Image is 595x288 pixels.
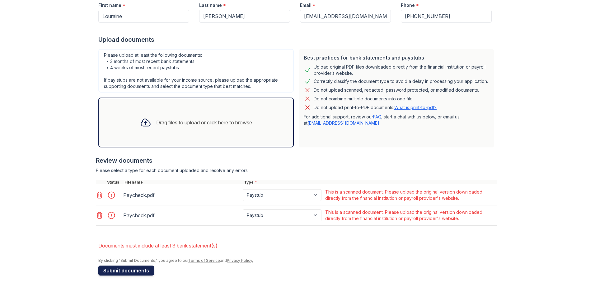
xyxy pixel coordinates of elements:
div: By clicking "Submit Documents," you agree to our and [98,258,497,263]
button: Submit documents [98,266,154,276]
a: FAQ [373,114,381,119]
label: Last name [199,2,222,8]
div: Do not upload scanned, redacted, password protected, or modified documents. [314,86,479,94]
div: Drag files to upload or click here to browse [156,119,252,126]
p: For additional support, review our , start a chat with us below, or email us at [304,114,489,126]
div: Paycheck.pdf [123,210,240,220]
label: Email [300,2,312,8]
div: Please upload at least the following documents: • 3 months of most recent bank statements • 4 wee... [98,49,294,93]
a: [EMAIL_ADDRESS][DOMAIN_NAME] [307,120,379,126]
div: Upload documents [98,35,497,44]
a: Privacy Policy. [227,258,253,263]
div: Best practices for bank statements and paystubs [304,54,489,61]
div: Status [106,180,123,185]
div: Upload original PDF files downloaded directly from the financial institution or payroll provider’... [314,64,489,76]
p: Do not upload print-to-PDF documents. [314,104,437,111]
div: This is a scanned document. Please upload the original version downloaded directly from the finan... [325,189,495,201]
a: What is print-to-pdf? [394,105,437,110]
li: Documents must include at least 3 bank statement(s) [98,239,497,252]
label: Phone [401,2,415,8]
div: Do not combine multiple documents into one file. [314,95,414,103]
div: Correctly classify the document type to avoid a delay in processing your application. [314,78,488,85]
div: Filename [123,180,243,185]
div: Please select a type for each document uploaded and resolve any errors. [96,167,497,174]
label: First name [98,2,121,8]
div: This is a scanned document. Please upload the original version downloaded directly from the finan... [325,209,495,222]
div: Paycheck.pdf [123,190,240,200]
div: Review documents [96,156,497,165]
div: Type [243,180,497,185]
a: Terms of Service [188,258,220,263]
